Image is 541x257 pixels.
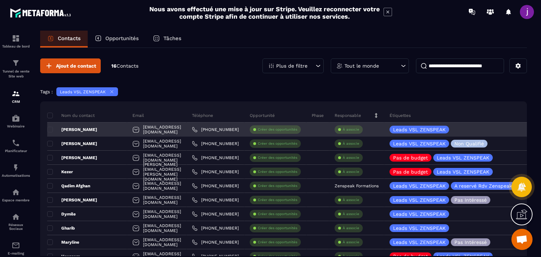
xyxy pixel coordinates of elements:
p: À associe [343,141,359,146]
p: Pas Intéressé [454,198,487,202]
a: [PHONE_NUMBER] [192,169,239,175]
img: automations [12,163,20,172]
p: À associe [343,169,359,174]
p: Leads VSL ZENSPEAK [393,240,446,245]
p: Leads VSL ZENSPEAK [437,169,489,174]
p: Planificateur [2,149,30,153]
p: Tags : [40,89,53,94]
p: E-mailing [2,251,30,255]
p: Non Qualifié [454,141,484,146]
p: Créer des opportunités [258,141,297,146]
a: automationsautomationsEspace membre [2,183,30,207]
p: À associe [343,127,359,132]
a: automationsautomationsAutomatisations [2,158,30,183]
p: Créer des opportunités [258,127,297,132]
p: Phase [312,113,324,118]
a: automationsautomationsWebinaire [2,109,30,133]
p: Réseaux Sociaux [2,223,30,231]
p: Leads VSL ZENSPEAK [437,155,489,160]
p: Créer des opportunités [258,183,297,188]
p: Téléphone [192,113,213,118]
p: Espace membre [2,198,30,202]
p: À associe [343,226,359,231]
a: [PHONE_NUMBER] [192,127,239,132]
img: social-network [12,213,20,221]
p: Pas Intéressé [454,240,487,245]
p: [PERSON_NAME] [47,197,97,203]
a: [PHONE_NUMBER] [192,211,239,217]
p: Webinaire [2,124,30,128]
a: formationformationCRM [2,84,30,109]
p: Leads VSL ZENSPEAK [60,89,106,94]
p: Pas de budget [393,155,428,160]
p: Email [132,113,144,118]
p: Opportunités [105,35,139,42]
p: Leads VSL ZENSPEAK [393,226,446,231]
p: [PERSON_NAME] [47,141,97,146]
h2: Nous avons effectué une mise à jour sur Stripe. Veuillez reconnecter votre compte Stripe afin de ... [149,5,380,20]
p: Zenspeak Formations [335,183,379,188]
p: Dymile [47,211,76,217]
img: formation [12,89,20,98]
img: formation [12,59,20,67]
p: CRM [2,100,30,104]
p: Leads VSL ZENSPEAK [393,141,446,146]
p: Leads VSL ZENSPEAK [393,198,446,202]
a: Contacts [40,31,88,48]
a: schedulerschedulerPlanificateur [2,133,30,158]
p: À associe [343,155,359,160]
p: À associe [343,212,359,217]
a: social-networksocial-networkRéseaux Sociaux [2,207,30,236]
a: [PHONE_NUMBER] [192,155,239,161]
p: Tunnel de vente Site web [2,69,30,79]
a: [PHONE_NUMBER] [192,239,239,245]
img: logo [10,6,73,19]
button: Ajout de contact [40,58,101,73]
a: Opportunités [88,31,146,48]
a: [PHONE_NUMBER] [192,183,239,189]
p: Créer des opportunités [258,226,297,231]
img: formation [12,34,20,43]
p: Leads VSL ZENSPEAK [393,127,446,132]
span: Ajout de contact [56,62,96,69]
p: Tableau de bord [2,44,30,48]
a: [PHONE_NUMBER] [192,225,239,231]
p: Tâches [163,35,181,42]
p: 16 [111,63,138,69]
p: Nom du contact [47,113,95,118]
p: À associe [343,198,359,202]
p: Créer des opportunités [258,240,297,245]
img: scheduler [12,139,20,147]
a: Tâches [146,31,188,48]
p: Créer des opportunités [258,169,297,174]
p: Pas de budget [393,169,428,174]
a: formationformationTableau de bord [2,29,30,54]
a: formationformationTunnel de vente Site web [2,54,30,84]
img: automations [12,114,20,123]
p: Créer des opportunités [258,155,297,160]
p: Responsable [335,113,361,118]
p: [PERSON_NAME] [47,155,97,161]
p: Créer des opportunités [258,212,297,217]
p: Contacts [58,35,81,42]
span: Contacts [117,63,138,69]
p: Créer des opportunités [258,198,297,202]
img: automations [12,188,20,196]
p: Automatisations [2,174,30,177]
img: email [12,241,20,250]
p: Leads VSL ZENSPEAK [393,183,446,188]
p: [PERSON_NAME] [47,127,97,132]
div: Ouvrir le chat [511,229,533,250]
p: A reservé Rdv Zenspeak [454,183,512,188]
p: Tout le monde [344,63,379,68]
p: Qadim Afghan [47,183,90,189]
a: [PHONE_NUMBER] [192,197,239,203]
p: Gharib [47,225,75,231]
p: Opportunité [250,113,275,118]
p: À associe [343,240,359,245]
p: Plus de filtre [276,63,307,68]
p: Étiquettes [390,113,411,118]
p: Kezer [47,169,73,175]
p: Leads VSL ZENSPEAK [393,212,446,217]
p: Maryline [47,239,79,245]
